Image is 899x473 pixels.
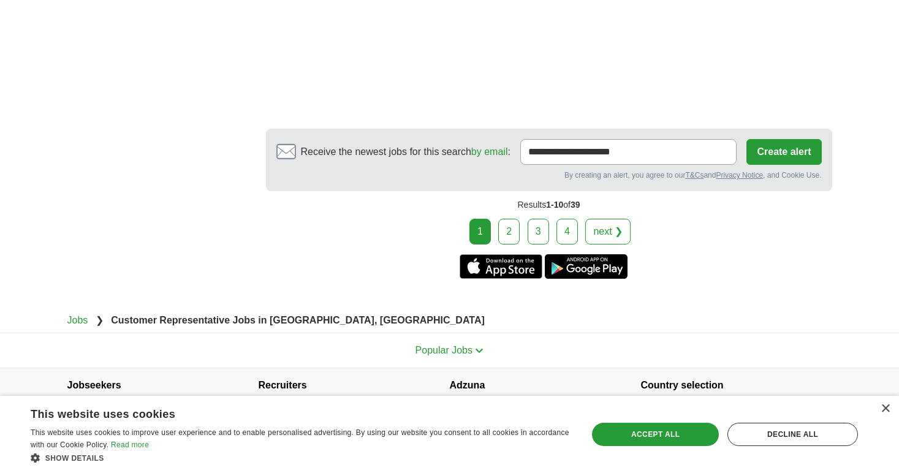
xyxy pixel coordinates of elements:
a: 4 [556,219,578,244]
span: This website uses cookies to improve user experience and to enable personalised advertising. By u... [31,428,569,449]
a: Get the iPhone app [460,254,542,279]
div: This website uses cookies [31,403,541,422]
a: T&Cs [685,171,704,180]
div: Results of [266,191,832,219]
img: toggle icon [475,348,484,354]
div: Show details [31,452,571,464]
span: Popular Jobs [415,345,472,355]
a: Jobs [67,315,88,325]
a: Read more, opens a new window [111,441,149,449]
span: 1-10 [546,200,563,210]
div: 1 [469,219,491,244]
span: Receive the newest jobs for this search : [301,145,510,159]
span: Show details [45,454,104,463]
div: Decline all [727,423,858,446]
a: by email [471,146,508,157]
a: 3 [528,219,549,244]
div: Close [881,404,890,414]
a: 2 [498,219,520,244]
strong: Customer Representative Jobs in [GEOGRAPHIC_DATA], [GEOGRAPHIC_DATA] [111,315,485,325]
a: Privacy Notice [716,171,763,180]
div: By creating an alert, you agree to our and , and Cookie Use. [276,170,822,181]
a: Get the Android app [545,254,628,279]
div: Accept all [592,423,719,446]
a: next ❯ [585,219,631,244]
h4: Country selection [641,368,832,403]
span: 39 [571,200,580,210]
span: ❯ [96,315,104,325]
button: Create alert [746,139,821,165]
